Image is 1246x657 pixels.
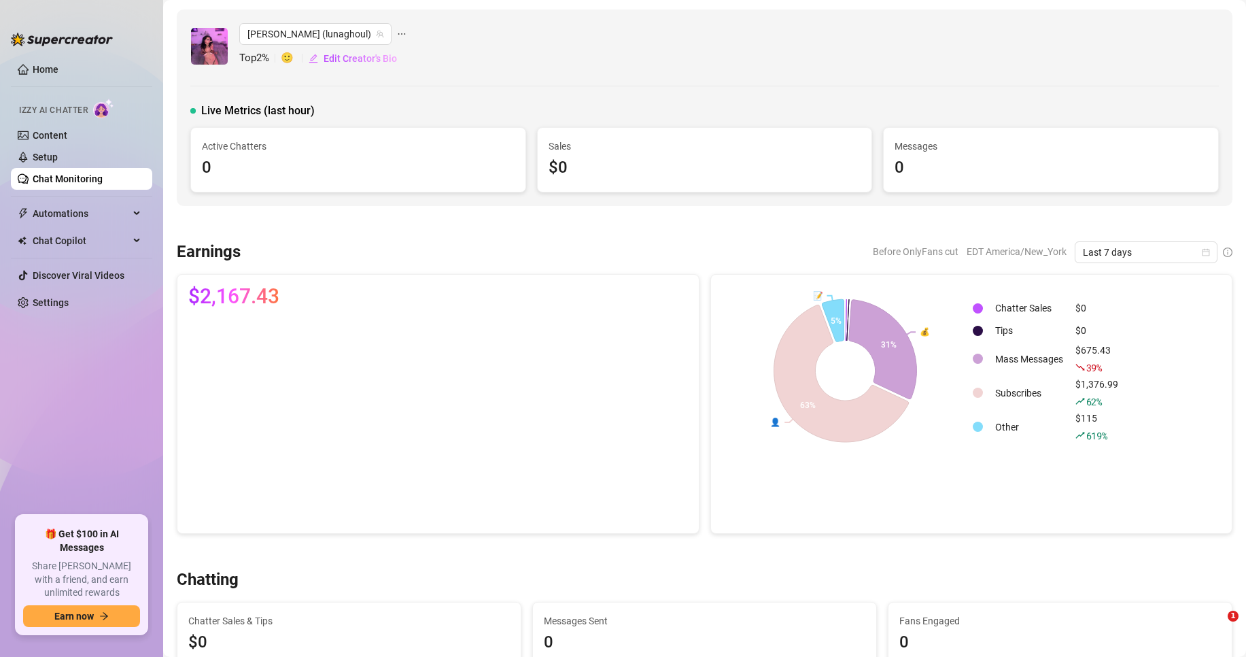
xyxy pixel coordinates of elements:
span: rise [1075,397,1085,406]
span: 619 % [1086,429,1107,442]
span: edit [309,54,318,63]
img: AI Chatter [93,99,114,118]
div: 0 [895,155,1207,181]
div: $0 [1075,301,1118,316]
span: thunderbolt [18,208,29,219]
span: info-circle [1223,248,1232,257]
div: $1,376.99 [1075,377,1118,409]
td: Mass Messages [990,343,1069,375]
div: $115 [1075,411,1118,443]
span: Live Metrics (last hour) [201,103,315,119]
span: Fans Engaged [899,613,1221,628]
div: $0 [549,155,861,181]
div: 0 [202,155,515,181]
span: Before OnlyFans cut [873,241,958,262]
span: team [376,30,384,38]
div: $0 [1075,323,1118,338]
img: Luna [191,28,228,65]
span: Messages [895,139,1207,154]
a: Home [33,64,58,75]
span: $0 [188,630,510,656]
span: ellipsis [397,23,406,45]
button: Edit Creator's Bio [308,48,398,69]
span: Izzy AI Chatter [19,104,88,117]
span: Chatter Sales & Tips [188,613,510,628]
span: Earn now [54,611,94,622]
span: 39 % [1086,361,1102,374]
td: Other [990,411,1069,443]
span: 1 [1228,611,1239,622]
span: rise [1075,431,1085,440]
span: arrow-right [99,611,109,621]
div: 0 [544,630,865,656]
a: Chat Monitoring [33,173,103,184]
button: Earn nowarrow-right [23,605,140,627]
td: Tips [990,320,1069,341]
span: Share [PERSON_NAME] with a friend, and earn unlimited rewards [23,560,140,600]
span: fall [1075,363,1085,372]
text: 📝 [812,290,823,301]
span: calendar [1202,248,1210,256]
span: Last 7 days [1083,242,1209,263]
span: Chat Copilot [33,230,129,252]
div: $675.43 [1075,343,1118,375]
h3: Earnings [177,241,241,263]
td: Chatter Sales [990,298,1069,319]
img: logo-BBDzfeDw.svg [11,33,113,46]
img: Chat Copilot [18,236,27,246]
span: Luna (lunaghoul) [247,24,383,44]
iframe: Intercom live chat [1200,611,1232,643]
span: Active Chatters [202,139,515,154]
h3: Chatting [177,569,239,591]
span: Automations [33,203,129,224]
div: 0 [899,630,1221,656]
span: 🙂 [281,50,308,67]
span: $2,167.43 [188,286,279,307]
span: Edit Creator's Bio [324,53,397,64]
a: Setup [33,152,58,163]
td: Subscribes [990,377,1069,409]
a: Content [33,130,67,141]
a: Settings [33,297,69,308]
span: Sales [549,139,861,154]
span: 62 % [1086,395,1102,408]
span: 🎁 Get $100 in AI Messages [23,528,140,554]
a: Discover Viral Videos [33,270,124,281]
span: Messages Sent [544,613,865,628]
span: Top 2 % [239,50,281,67]
text: 👤 [770,417,780,427]
span: EDT America/New_York [967,241,1067,262]
text: 💰 [920,326,930,337]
